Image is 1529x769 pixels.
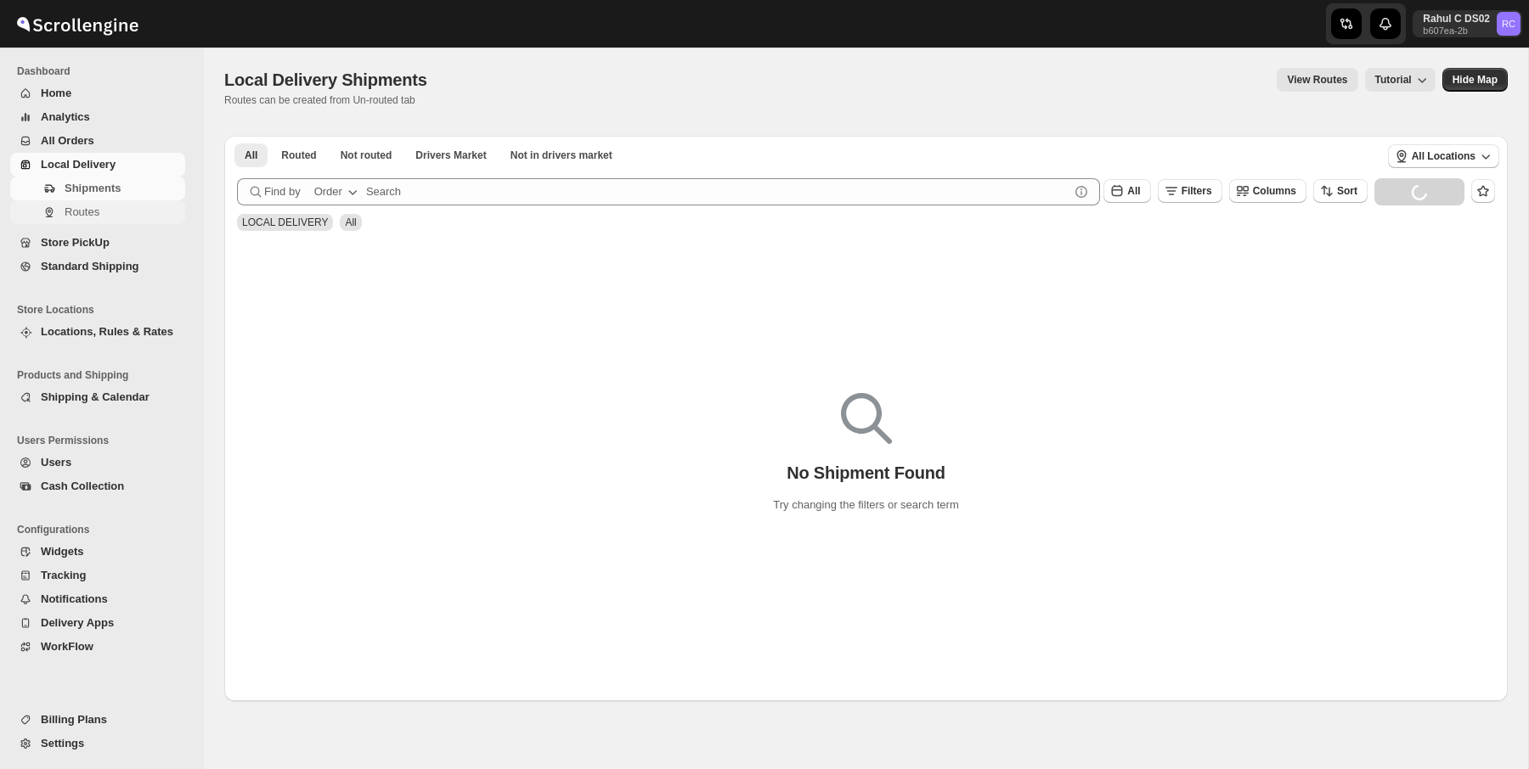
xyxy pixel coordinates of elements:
[1103,179,1150,203] button: All
[234,143,268,167] button: All
[41,737,84,749] span: Settings
[41,569,86,581] span: Tracking
[345,216,356,228] span: All
[1182,185,1212,197] span: Filters
[41,260,139,272] span: Standard Shipping
[773,497,958,514] p: Try changing the filters or search term
[10,540,185,564] button: Widgets
[1423,25,1490,36] p: b607ea-2b
[1388,144,1499,168] button: All Locations
[511,149,612,162] span: Not in drivers market
[41,134,94,147] span: All Orders
[41,640,93,653] span: WorkFlow
[41,480,124,492] span: Cash Collection
[41,325,173,338] span: Locations, Rules & Rates
[17,303,192,317] span: Store Locations
[271,143,326,167] button: Routed
[10,129,185,153] button: All Orders
[1277,68,1357,92] button: view route
[10,81,185,105] button: Home
[10,385,185,409] button: Shipping & Calendar
[304,178,371,205] button: Order
[405,143,496,167] button: Claimable
[41,456,71,469] span: Users
[41,592,108,605] span: Notifications
[10,451,185,474] button: Users
[41,110,90,123] span: Analytics
[1497,12,1521,36] span: Rahul C DS02
[10,587,185,611] button: Notifications
[787,463,945,483] p: No Shipment Found
[245,149,257,162] span: All
[10,320,185,344] button: Locations, Rules & Rates
[41,87,71,99] span: Home
[17,368,192,382] span: Products and Shipping
[10,611,185,635] button: Delivery Apps
[1365,68,1436,92] button: Tutorial
[17,434,192,447] span: Users Permissions
[1158,179,1222,203] button: Filters
[1375,74,1412,86] span: Tutorial
[10,708,185,732] button: Billing Plans
[415,149,486,162] span: Drivers Market
[41,616,114,629] span: Delivery Apps
[10,177,185,200] button: Shipments
[10,474,185,498] button: Cash Collection
[41,236,110,249] span: Store PickUp
[17,523,192,536] span: Configurations
[1127,185,1140,197] span: All
[1442,68,1508,92] button: Map action label
[500,143,623,167] button: Un-claimable
[1313,179,1368,203] button: Sort
[366,178,1069,205] input: Search
[41,713,107,726] span: Billing Plans
[341,149,392,162] span: Not routed
[264,183,301,200] span: Find by
[41,545,83,558] span: Widgets
[65,182,121,194] span: Shipments
[10,564,185,587] button: Tracking
[1453,73,1498,87] span: Hide Map
[1412,149,1475,163] span: All Locations
[17,65,192,78] span: Dashboard
[281,149,316,162] span: Routed
[41,390,150,403] span: Shipping & Calendar
[1337,185,1357,197] span: Sort
[65,205,99,218] span: Routes
[841,393,892,444] img: Empty search results
[14,3,141,45] img: ScrollEngine
[1413,10,1522,37] button: User menu
[1423,12,1490,25] p: Rahul C DS02
[224,70,427,89] span: Local Delivery Shipments
[314,183,342,200] div: Order
[1253,185,1296,197] span: Columns
[10,732,185,755] button: Settings
[1287,73,1347,87] span: View Routes
[10,635,185,659] button: WorkFlow
[10,105,185,129] button: Analytics
[10,200,185,224] button: Routes
[330,143,403,167] button: Unrouted
[1229,179,1306,203] button: Columns
[224,93,434,107] p: Routes can be created from Un-routed tab
[41,158,116,171] span: Local Delivery
[242,216,328,228] span: LOCAL DELIVERY
[1502,19,1515,29] text: RC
